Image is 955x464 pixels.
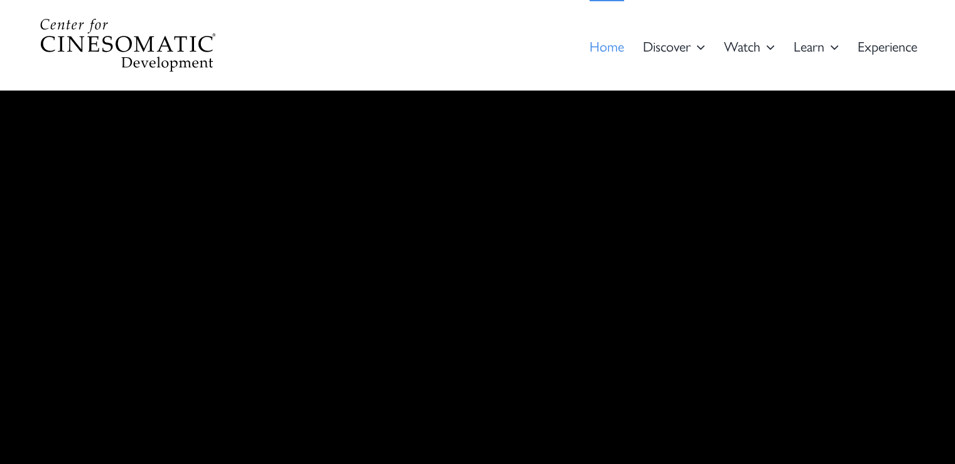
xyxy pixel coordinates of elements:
span: Dis­cov­er [643,39,691,53]
span: Learn [794,39,824,53]
span: Expe­ri­ence [858,39,917,53]
img: Center For Cinesomatic Development Logo [38,18,216,73]
span: Watch [724,39,760,53]
span: Home [590,39,624,53]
